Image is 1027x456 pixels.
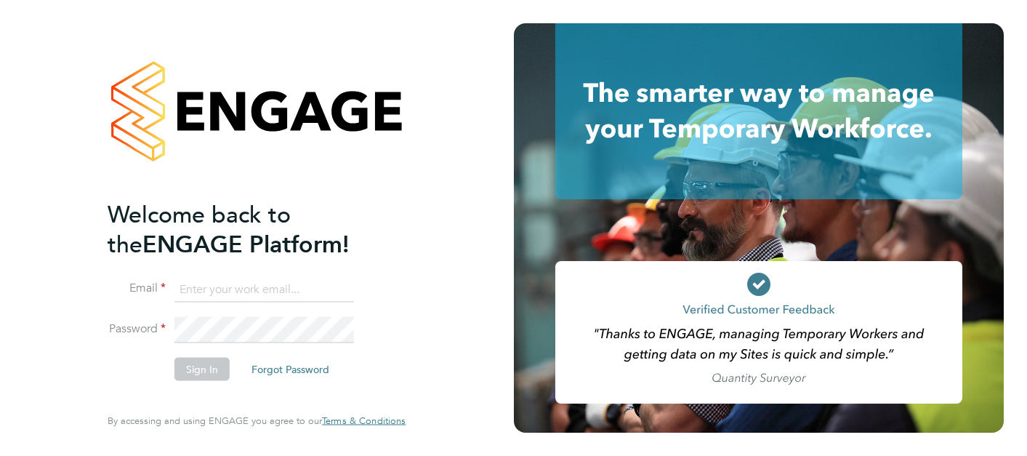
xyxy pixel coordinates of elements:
button: Sign In [174,358,230,381]
label: Email [108,281,166,296]
input: Enter your work email... [174,276,354,303]
span: By accessing and using ENGAGE you agree to our [108,415,406,427]
span: Welcome back to the [108,200,291,258]
h2: ENGAGE Platform! [108,199,391,259]
a: Terms & Conditions [322,415,406,427]
span: Terms & Conditions [322,415,406,427]
button: Forgot Password [240,358,341,381]
label: Password [108,321,166,337]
